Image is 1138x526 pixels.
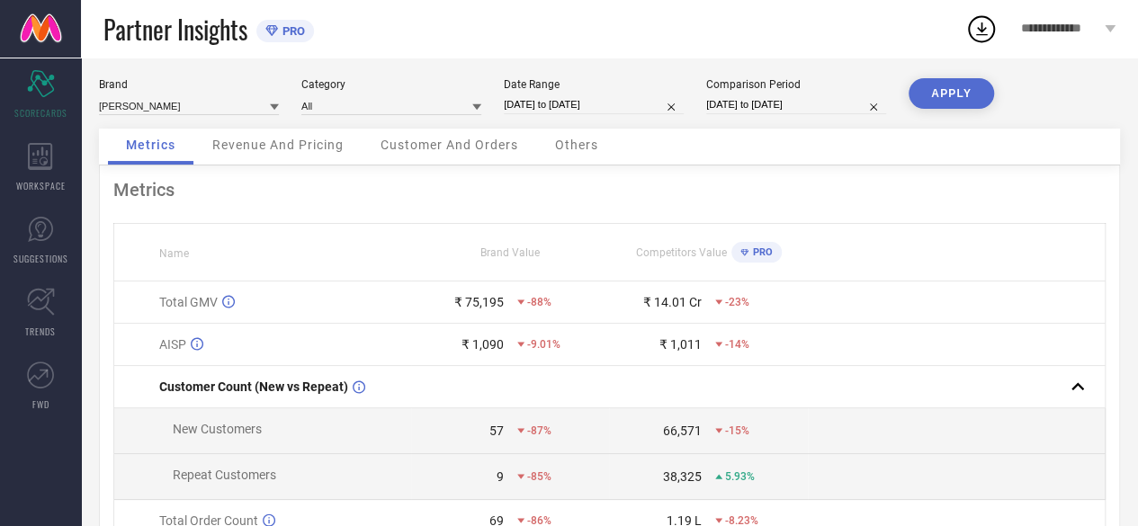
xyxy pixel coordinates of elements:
span: -23% [725,296,749,308]
span: -87% [527,424,551,437]
input: Select comparison period [706,95,886,114]
span: PRO [278,24,305,38]
span: Others [555,138,598,152]
span: Brand Value [480,246,540,259]
span: Competitors Value [636,246,727,259]
span: Total GMV [159,295,218,309]
span: -88% [527,296,551,308]
span: Repeat Customers [173,468,276,482]
span: SCORECARDS [14,106,67,120]
div: 9 [497,469,504,484]
span: New Customers [173,422,262,436]
span: -9.01% [527,338,560,351]
div: ₹ 1,090 [461,337,504,352]
span: Name [159,247,189,260]
div: 38,325 [663,469,702,484]
span: Customer Count (New vs Repeat) [159,379,348,394]
input: Select date range [504,95,684,114]
button: APPLY [909,78,994,109]
span: Revenue And Pricing [212,138,344,152]
div: 57 [489,423,504,438]
span: FWD [32,397,49,411]
div: Metrics [113,179,1106,201]
span: -85% [527,470,551,483]
span: -15% [725,424,749,437]
div: Category [301,78,481,91]
div: ₹ 14.01 Cr [643,295,702,309]
div: Open download list [965,13,998,45]
span: WORKSPACE [16,179,66,192]
span: Partner Insights [103,11,247,48]
div: 66,571 [663,423,702,438]
span: Customer And Orders [381,138,518,152]
div: ₹ 1,011 [659,337,702,352]
span: AISP [159,337,186,352]
span: Metrics [126,138,175,152]
span: PRO [748,246,773,258]
div: Comparison Period [706,78,886,91]
div: Brand [99,78,279,91]
div: Date Range [504,78,684,91]
div: ₹ 75,195 [454,295,504,309]
span: TRENDS [25,325,56,338]
span: 5.93% [725,470,755,483]
span: -14% [725,338,749,351]
span: SUGGESTIONS [13,252,68,265]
